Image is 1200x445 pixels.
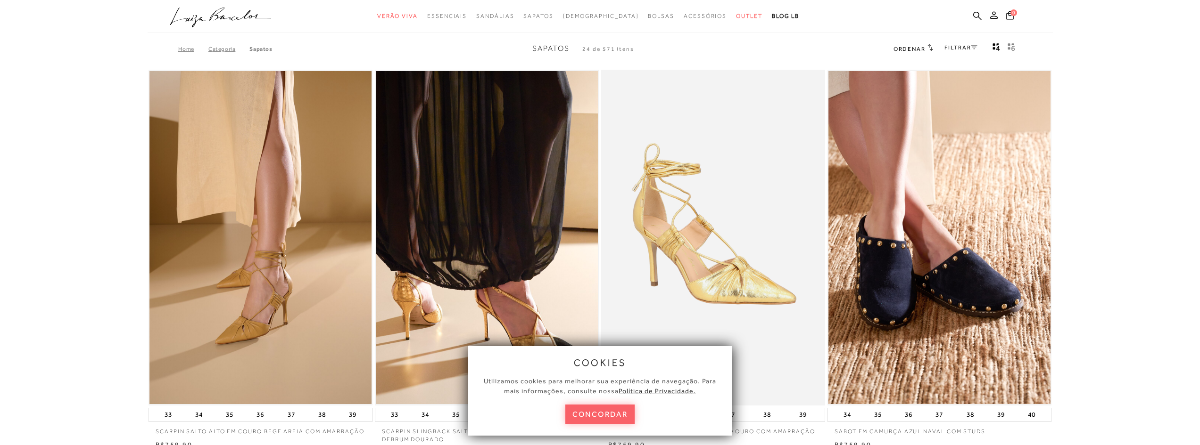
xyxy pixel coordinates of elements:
button: 37 [933,408,946,421]
span: Sandálias [476,13,514,19]
span: Bolsas [648,13,674,19]
a: SCARPIN SALTO ALTO EM COURO BEGE AREIA COM AMARRAÇÃO SCARPIN SALTO ALTO EM COURO BEGE AREIA COM A... [149,71,372,404]
a: noSubCategoriesText [476,8,514,25]
img: SCARPIN SLINGBACK SALTO FINO ALTO EM COURO MULTICOR DEBRUM DOURADO [376,71,598,404]
button: 37 [285,408,298,421]
a: SCARPIN SALTO ALTO EM COURO BEGE AREIA COM AMARRAÇÃO [149,422,372,436]
a: noSubCategoriesText [563,8,639,25]
img: SABOT EM CAMURÇA AZUL NAVAL COM STUDS [828,71,1051,404]
button: 34 [192,408,206,421]
button: 35 [871,408,885,421]
a: noSubCategoriesText [648,8,674,25]
button: 33 [388,408,401,421]
span: BLOG LB [772,13,799,19]
button: 38 [315,408,329,421]
span: 24 de 571 itens [582,46,634,52]
button: gridText6Desc [1005,42,1018,55]
span: Ordenar [894,46,926,52]
button: 39 [346,408,359,421]
a: noSubCategoriesText [736,8,762,25]
a: Sapatos [249,46,272,52]
button: 35 [449,408,463,421]
button: 0 [1003,10,1017,23]
a: Home [178,46,208,52]
span: Essenciais [427,13,467,19]
button: 34 [841,408,854,421]
span: [DEMOGRAPHIC_DATA] [563,13,639,19]
a: BLOG LB [772,8,799,25]
button: 40 [1025,408,1038,421]
button: 38 [964,408,977,421]
a: noSubCategoriesText [684,8,727,25]
button: concordar [565,405,635,424]
a: SCARPIN SLINGBACK SALTO FINO ALTO EM COURO MULTICOR DEBRUM DOURADO [375,422,599,444]
a: SABOT EM CAMURÇA AZUL NAVAL COM STUDS SABOT EM CAMURÇA AZUL NAVAL COM STUDS [828,71,1051,404]
a: noSubCategoriesText [377,8,418,25]
span: Sapatos [532,44,570,53]
span: Sapatos [523,13,553,19]
span: Outlet [736,13,762,19]
button: 35 [223,408,236,421]
button: 38 [761,408,774,421]
img: SCARPIN SALTO ALTO EM COURO BEGE AREIA COM AMARRAÇÃO [149,71,372,404]
button: 34 [419,408,432,421]
span: Verão Viva [377,13,418,19]
a: Política de Privacidade. [619,387,696,395]
button: 39 [796,408,810,421]
span: Acessórios [684,13,727,19]
button: 36 [902,408,915,421]
a: FILTRAR [944,44,977,51]
button: Mostrar 4 produtos por linha [990,42,1003,55]
button: 39 [994,408,1008,421]
span: Utilizamos cookies para melhorar sua experiência de navegação. Para mais informações, consulte nossa [484,377,716,395]
button: 33 [162,408,175,421]
a: Categoria [208,46,249,52]
a: noSubCategoriesText [523,8,553,25]
button: 36 [254,408,267,421]
a: SCARPIN SALTO ALTO EM METALIZADO OURO COM AMARRAÇÃO SCARPIN SALTO ALTO EM METALIZADO OURO COM AMA... [602,71,824,404]
a: noSubCategoriesText [427,8,467,25]
span: 0 [1010,9,1017,16]
a: SCARPIN SLINGBACK SALTO FINO ALTO EM COURO MULTICOR DEBRUM DOURADO SCARPIN SLINGBACK SALTO FINO A... [376,71,598,404]
span: cookies [574,357,627,368]
img: SCARPIN SALTO ALTO EM METALIZADO OURO COM AMARRAÇÃO [602,71,824,404]
a: SABOT EM CAMURÇA AZUL NAVAL COM STUDS [828,422,1051,436]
